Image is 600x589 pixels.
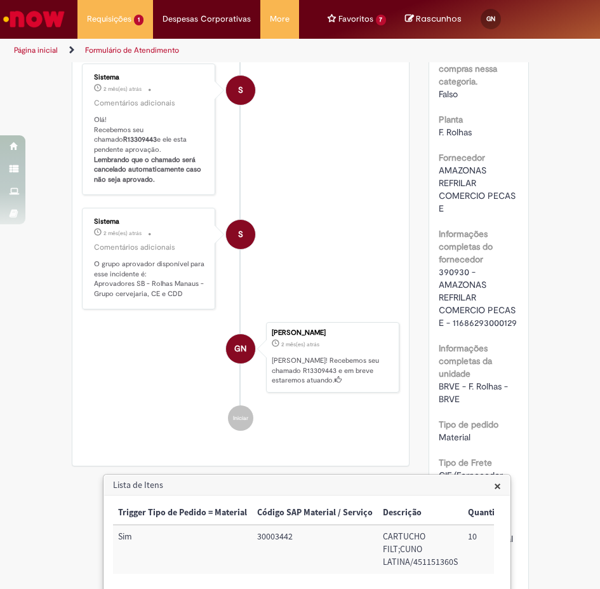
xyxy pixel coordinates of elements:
[94,242,175,253] small: Comentários adicionais
[123,135,157,144] b: R13309443
[272,356,392,386] p: [PERSON_NAME]! Recebemos seu chamado R13309443 e em breve estaremos atuando.
[439,165,518,214] span: AMAZONAS REFRILAR COMERCIO PECAS E
[103,85,142,93] span: 2 mês(es) atrás
[281,341,319,348] span: 2 mês(es) atrás
[463,525,519,574] td: Quantidade: 10
[439,342,492,379] b: Informações completas da unidade
[494,479,501,492] button: Close
[226,76,255,105] div: System
[439,266,518,328] span: 390930 - AMAZONAS REFRILAR COMERCIO PECAS E - 11686293000129
[378,525,463,574] td: Descrição: CARTUCHO FILT;CUNO LATINA/451151360S
[226,334,255,363] div: GABRIELLY RODRIGUES DO NASCIMENTO
[270,13,290,25] span: More
[439,228,493,265] b: Informações completas do fornecedor
[14,45,58,55] a: Página inicial
[439,470,509,506] span: CIF (Fornecedor responsável pelo frete)
[252,525,378,574] td: Código SAP Material / Serviço: 30003442
[103,229,142,237] span: 2 mês(es) atrás
[486,15,495,23] span: GN
[1,6,67,32] img: ServiceNow
[439,431,470,443] span: Material
[252,501,378,525] th: Código SAP Material / Serviço
[85,45,179,55] a: Formulário de Atendimento
[94,155,203,184] b: Lembrando que o chamado será cancelado automaticamente caso não seja aprovado.
[82,322,400,393] li: GABRIELLY RODRIGUES DO NASCIMENTO
[376,15,387,25] span: 7
[226,220,255,249] div: System
[94,259,205,299] p: O grupo aprovador disponível para esse incidente é: Aprovadores SB - Rolhas Manaus - Grupo cervej...
[272,329,392,337] div: [PERSON_NAME]
[113,525,252,574] td: Trigger Tipo de Pedido = Material: Sim
[94,98,175,109] small: Comentários adicionais
[104,475,510,496] h3: Lista de Itens
[494,477,501,494] span: ×
[234,334,246,364] span: GN
[416,13,462,25] span: Rascunhos
[103,229,142,237] time: 21/07/2025 12:26:17
[103,85,142,93] time: 21/07/2025 12:26:22
[10,39,291,62] ul: Trilhas de página
[338,13,373,25] span: Favoritos
[439,152,485,163] b: Fornecedor
[87,13,131,25] span: Requisições
[94,115,205,185] p: Olá! Recebemos seu chamado e ele esta pendente aprovação.
[439,381,510,405] span: BRVE - F. Rolhas - BRVE
[94,218,205,226] div: Sistema
[439,88,458,100] span: Falso
[134,15,143,25] span: 1
[405,13,462,25] a: No momento, sua lista de rascunhos tem 0 Itens
[463,501,519,525] th: Quantidade
[439,457,492,468] b: Tipo de Frete
[439,419,498,430] b: Tipo de pedido
[378,501,463,525] th: Descrição
[113,501,252,525] th: Trigger Tipo de Pedido = Material
[238,75,243,105] span: S
[238,219,243,250] span: S
[439,126,472,138] span: F. Rolhas
[439,114,463,125] b: Planta
[94,74,205,81] div: Sistema
[163,13,251,25] span: Despesas Corporativas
